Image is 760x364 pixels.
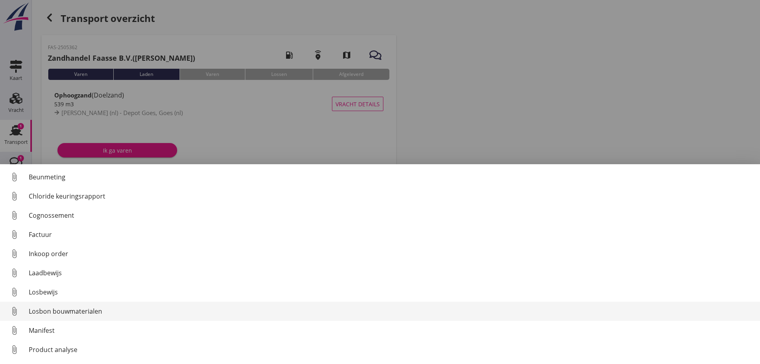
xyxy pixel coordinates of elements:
[29,345,754,354] div: Product analyse
[29,230,754,239] div: Factuur
[29,191,754,201] div: Chloride keuringsrapport
[8,190,21,203] i: attach_file
[29,211,754,220] div: Cognossement
[29,306,754,316] div: Losbon bouwmaterialen
[8,171,21,183] i: attach_file
[8,343,21,356] i: attach_file
[29,249,754,259] div: Inkoop order
[29,268,754,278] div: Laadbewijs
[29,326,754,335] div: Manifest
[8,267,21,279] i: attach_file
[8,286,21,298] i: attach_file
[8,324,21,337] i: attach_file
[8,247,21,260] i: attach_file
[8,305,21,318] i: attach_file
[29,172,754,182] div: Beunmeting
[29,287,754,297] div: Losbewijs
[8,228,21,241] i: attach_file
[8,209,21,222] i: attach_file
